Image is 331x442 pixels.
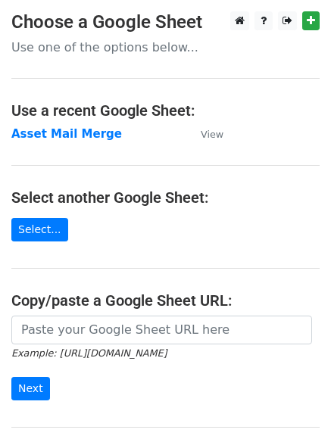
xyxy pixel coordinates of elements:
[11,218,68,241] a: Select...
[11,127,122,141] a: Asset Mail Merge
[11,291,320,310] h4: Copy/paste a Google Sheet URL:
[11,377,50,400] input: Next
[11,101,320,120] h4: Use a recent Google Sheet:
[186,127,223,141] a: View
[11,39,320,55] p: Use one of the options below...
[11,11,320,33] h3: Choose a Google Sheet
[11,347,167,359] small: Example: [URL][DOMAIN_NAME]
[11,188,320,207] h4: Select another Google Sheet:
[11,316,312,344] input: Paste your Google Sheet URL here
[201,129,223,140] small: View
